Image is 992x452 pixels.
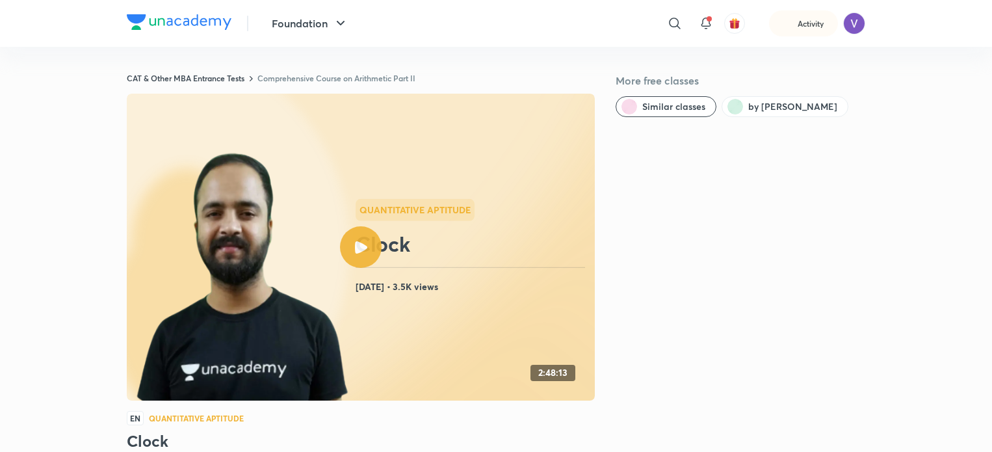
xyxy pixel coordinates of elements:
button: avatar [724,13,745,34]
span: Similar classes [642,100,705,113]
img: Vatsal Kanodia [843,12,865,34]
img: avatar [729,18,740,29]
img: activity [782,16,794,31]
span: EN [127,411,144,425]
button: by Raman Tiwari [722,96,848,117]
h4: [DATE] • 3.5K views [356,278,590,295]
h4: Quantitative Aptitude [149,414,244,422]
h3: Clock [127,431,595,451]
h4: 2:48:13 [538,367,568,379]
h2: Clock [356,231,590,257]
button: Similar classes [616,96,716,117]
span: by Raman Tiwari [748,100,837,113]
h5: More free classes [616,73,865,88]
img: Company Logo [127,14,231,30]
a: Comprehensive Course on Arithmetic Part II [257,73,415,83]
a: Company Logo [127,14,231,33]
a: CAT & Other MBA Entrance Tests [127,73,244,83]
button: Foundation [264,10,356,36]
